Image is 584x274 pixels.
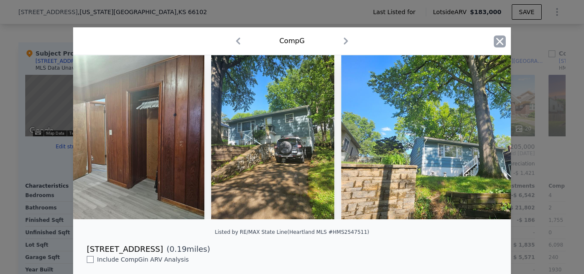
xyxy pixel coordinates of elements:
img: Property Img [341,55,560,219]
div: Listed by RE/MAX State Line (Heartland MLS #HMS2547511) [215,229,369,235]
div: Comp G [279,36,304,46]
span: Include Comp G in ARV Analysis [94,256,192,263]
span: ( miles) [163,243,210,255]
img: Property Img [211,55,334,219]
span: 0.19 [170,245,187,253]
div: [STREET_ADDRESS] [87,243,163,255]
